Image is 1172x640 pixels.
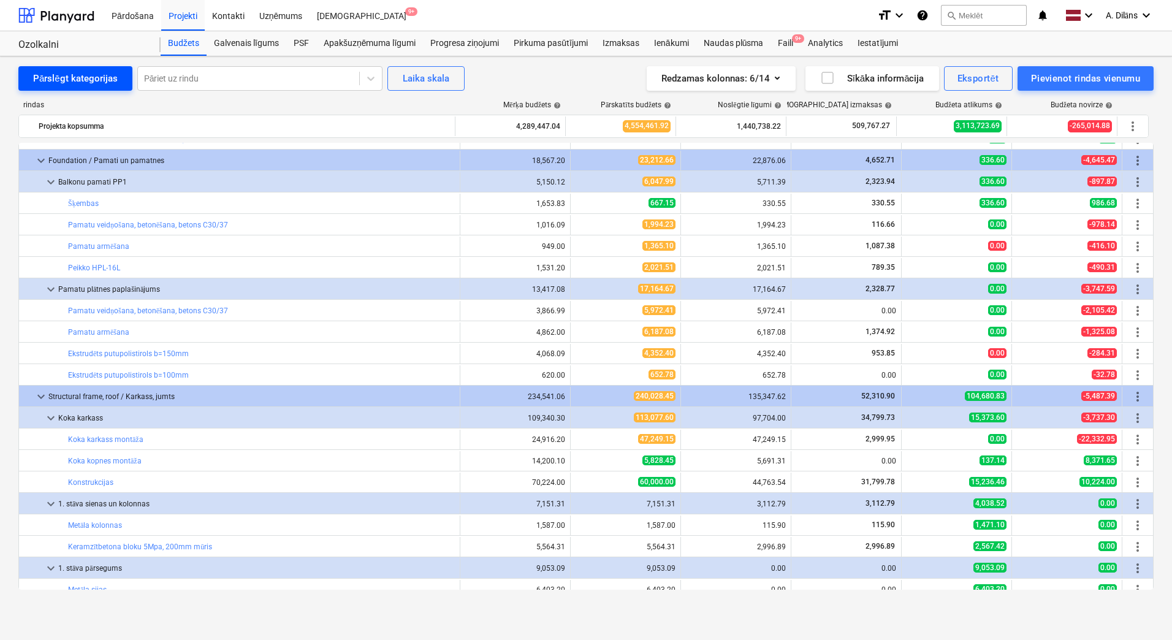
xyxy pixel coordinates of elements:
[576,500,675,508] div: 7,151.31
[1098,541,1117,551] span: 0.00
[207,31,286,56] a: Galvenais līgums
[686,285,786,294] div: 17,164.67
[1087,219,1117,229] span: -978.14
[68,349,189,358] a: Ekstrudēts putupolistirols b=150mm
[649,370,675,379] span: 652.78
[576,543,675,551] div: 5,564.31
[686,457,786,465] div: 5,691.31
[686,521,786,530] div: 115.90
[68,221,228,229] a: Pamatu veidņošana, betonēšana, betons C30/37
[34,389,48,404] span: keyboard_arrow_down
[48,151,455,170] div: Foundation / Pamati un pamatnes
[34,153,48,168] span: keyboard_arrow_down
[860,392,896,400] span: 52,310.90
[647,31,696,56] a: Ienākumi
[1130,561,1145,576] span: Vairāk darbību
[595,31,647,56] a: Izmaksas
[58,558,455,578] div: 1. stāva pārsegums
[1139,8,1154,23] i: keyboard_arrow_down
[465,221,565,229] div: 1,016.09
[638,477,675,487] span: 60,000.00
[58,494,455,514] div: 1. stāva sienas un kolonnas
[988,305,1006,315] span: 0.00
[465,543,565,551] div: 5,564.31
[68,585,107,594] a: Metāla sijas
[686,543,786,551] div: 2,996.89
[686,349,786,358] div: 4,352.40
[1130,432,1145,447] span: Vairāk darbību
[44,175,58,189] span: keyboard_arrow_down
[870,199,896,207] span: 330.55
[1130,261,1145,275] span: Vairāk darbību
[68,521,122,530] a: Metāla kolonnas
[576,564,675,573] div: 9,053.09
[1130,282,1145,297] span: Vairāk darbību
[718,101,782,110] div: Noslēgtie līgumi
[48,387,455,406] div: Structural frame, roof / Karkass, jumts
[771,31,801,56] a: Faili9+
[870,520,896,529] span: 115.90
[601,101,671,110] div: Pārskatīts budžets
[465,500,565,508] div: 7,151.31
[634,391,675,401] span: 240,028.45
[649,198,675,208] span: 667.15
[1130,196,1145,211] span: Vairāk darbību
[1111,581,1172,640] div: Chat Widget
[864,499,896,508] span: 3,112.79
[1087,348,1117,358] span: -284.31
[503,101,561,110] div: Mērķa budžets
[796,585,896,594] div: 0.00
[58,408,455,428] div: Koka karkass
[1068,120,1112,132] span: -265,014.88
[465,242,565,251] div: 949.00
[820,70,924,86] div: Sīkāka informācija
[686,307,786,315] div: 5,972.41
[465,307,565,315] div: 3,866.99
[864,542,896,550] span: 2,996.89
[1130,368,1145,383] span: Vairāk darbību
[988,327,1006,337] span: 0.00
[1130,153,1145,168] span: Vairāk darbību
[980,198,1006,208] span: 336.60
[647,66,796,91] button: Redzamas kolonnas:6/14
[1081,391,1117,401] span: -5,487.39
[696,31,771,56] div: Naudas plūsma
[864,156,896,164] span: 4,652.71
[851,121,891,131] span: 509,767.27
[980,455,1006,465] span: 137.14
[941,5,1027,26] button: Meklēt
[68,135,292,143] a: Smalka vai vidēja rupjas smilts slāņa 200mm izbūve zem pamatiem
[686,328,786,337] div: 6,187.08
[796,371,896,379] div: 0.00
[387,66,465,91] button: Laika skala
[916,8,929,23] i: Zināšanu pamats
[286,31,316,56] div: PSF
[1130,239,1145,254] span: Vairāk darbību
[792,34,804,43] span: 9+
[973,520,1006,530] span: 1,471.10
[864,327,896,336] span: 1,374.92
[1077,434,1117,444] span: -22,332.95
[465,564,565,573] div: 9,053.09
[68,457,142,465] a: Koka kopnes montāža
[642,241,675,251] span: 1,365.10
[18,101,456,110] div: rindas
[1081,284,1117,294] span: -3,747.59
[772,102,782,109] span: help
[980,177,1006,186] span: 336.60
[686,414,786,422] div: 97,704.00
[161,31,207,56] a: Budžets
[1098,563,1117,573] span: 0.00
[1087,177,1117,186] span: -897.87
[1081,413,1117,422] span: -3,737.30
[1130,303,1145,318] span: Vairāk darbību
[465,478,565,487] div: 70,224.00
[686,178,786,186] div: 5,711.39
[686,564,786,573] div: 0.00
[686,199,786,208] div: 330.55
[1031,70,1140,86] div: Pievienot rindas vienumu
[1098,498,1117,508] span: 0.00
